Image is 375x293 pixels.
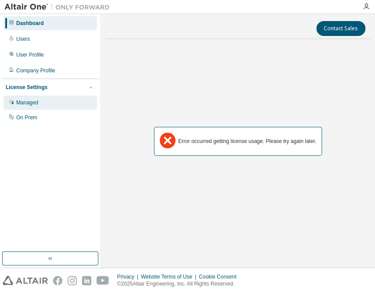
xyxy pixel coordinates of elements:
[3,276,48,285] img: altair_logo.svg
[141,273,199,280] div: Website Terms of Use
[178,138,316,145] div: Error occurred getting license usage. Please try again later.
[16,99,38,106] div: Managed
[117,273,141,280] div: Privacy
[96,276,109,285] img: youtube.svg
[16,51,44,58] div: User Profile
[82,276,91,285] img: linkedin.svg
[53,276,62,285] img: facebook.svg
[68,276,77,285] img: instagram.svg
[199,273,241,280] div: Cookie Consent
[117,280,242,288] p: © 2025 Altair Engineering, Inc. All Rights Reserved.
[16,36,30,43] div: Users
[16,67,55,74] div: Company Profile
[16,114,37,121] div: On Prem
[16,20,44,27] div: Dashboard
[316,21,365,36] button: Contact Sales
[4,3,114,11] img: Altair One
[6,84,47,91] div: License Settings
